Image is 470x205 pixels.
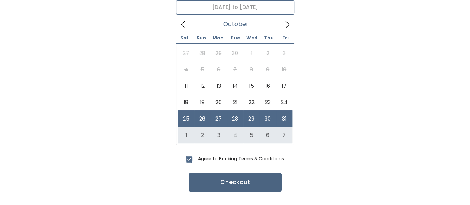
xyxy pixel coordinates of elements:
[178,78,194,94] span: October 11, 2025
[194,78,211,94] span: October 12, 2025
[193,36,210,40] span: Sun
[276,94,292,110] span: October 24, 2025
[243,78,260,94] span: October 15, 2025
[211,127,227,143] span: November 3, 2025
[243,127,260,143] span: November 5, 2025
[227,78,243,94] span: October 14, 2025
[178,127,194,143] span: November 1, 2025
[260,36,277,40] span: Thu
[260,94,276,110] span: October 23, 2025
[260,110,276,127] span: October 30, 2025
[277,36,294,40] span: Fri
[223,23,249,26] span: October
[194,127,211,143] span: November 2, 2025
[276,110,292,127] span: October 31, 2025
[260,78,276,94] span: October 16, 2025
[194,110,211,127] span: October 26, 2025
[260,127,276,143] span: November 6, 2025
[194,94,211,110] span: October 19, 2025
[243,36,260,40] span: Wed
[243,110,260,127] span: October 29, 2025
[227,94,243,110] span: October 21, 2025
[227,110,243,127] span: October 28, 2025
[178,94,194,110] span: October 18, 2025
[211,78,227,94] span: October 13, 2025
[198,156,284,162] a: Agree to Booking Terms & Conditions
[276,127,292,143] span: November 7, 2025
[210,36,226,40] span: Mon
[227,36,243,40] span: Tue
[211,110,227,127] span: October 27, 2025
[176,0,294,15] input: Select week
[211,94,227,110] span: October 20, 2025
[178,110,194,127] span: October 25, 2025
[243,94,260,110] span: October 22, 2025
[189,173,282,192] button: Checkout
[227,127,243,143] span: November 4, 2025
[276,78,292,94] span: October 17, 2025
[176,36,193,40] span: Sat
